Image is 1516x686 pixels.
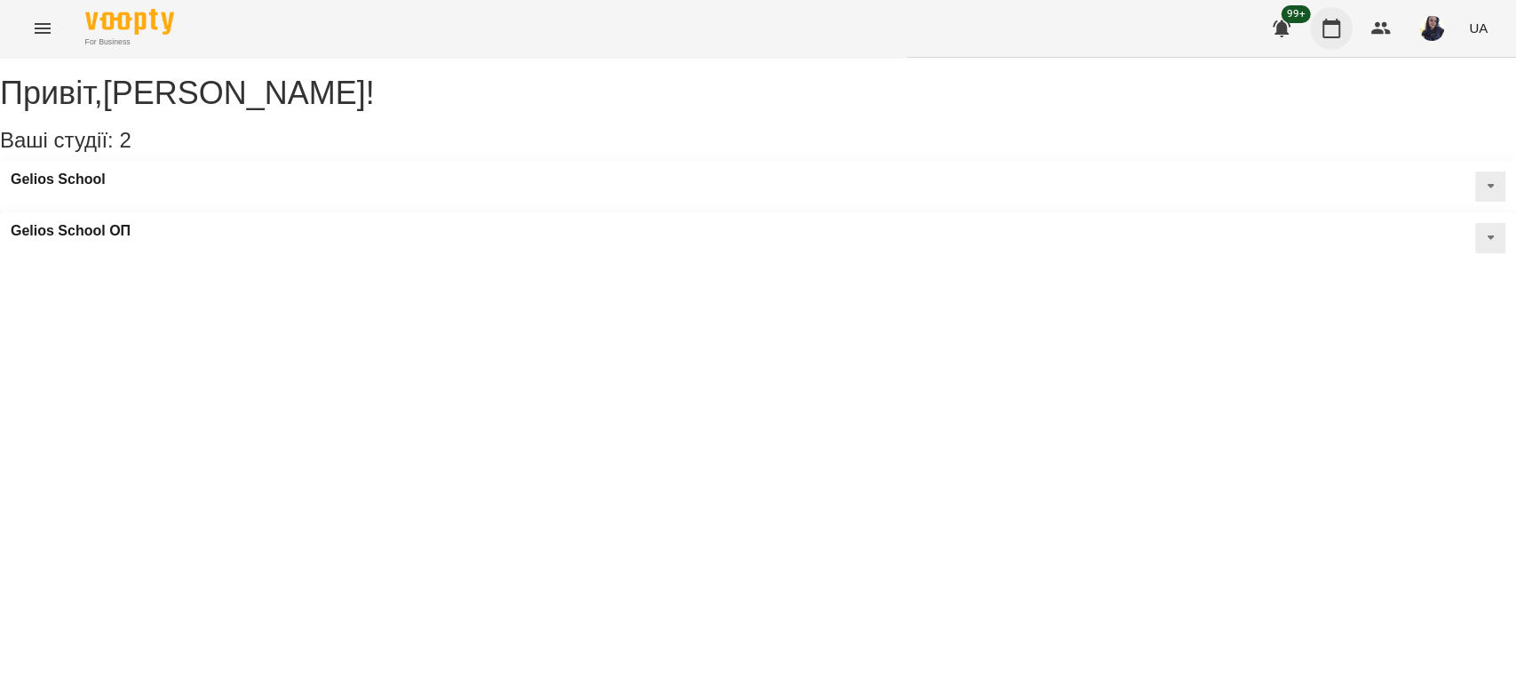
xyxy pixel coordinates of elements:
[1462,12,1495,44] button: UA
[85,9,174,35] img: Voopty Logo
[1469,19,1488,37] span: UA
[85,36,174,48] span: For Business
[21,7,64,50] button: Menu
[1419,16,1444,41] img: de66a22b4ea812430751315b74cfe34b.jpg
[11,223,131,239] a: Gelios School ОП
[119,128,131,152] span: 2
[1282,5,1311,23] span: 99+
[11,171,106,187] a: Gelios School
